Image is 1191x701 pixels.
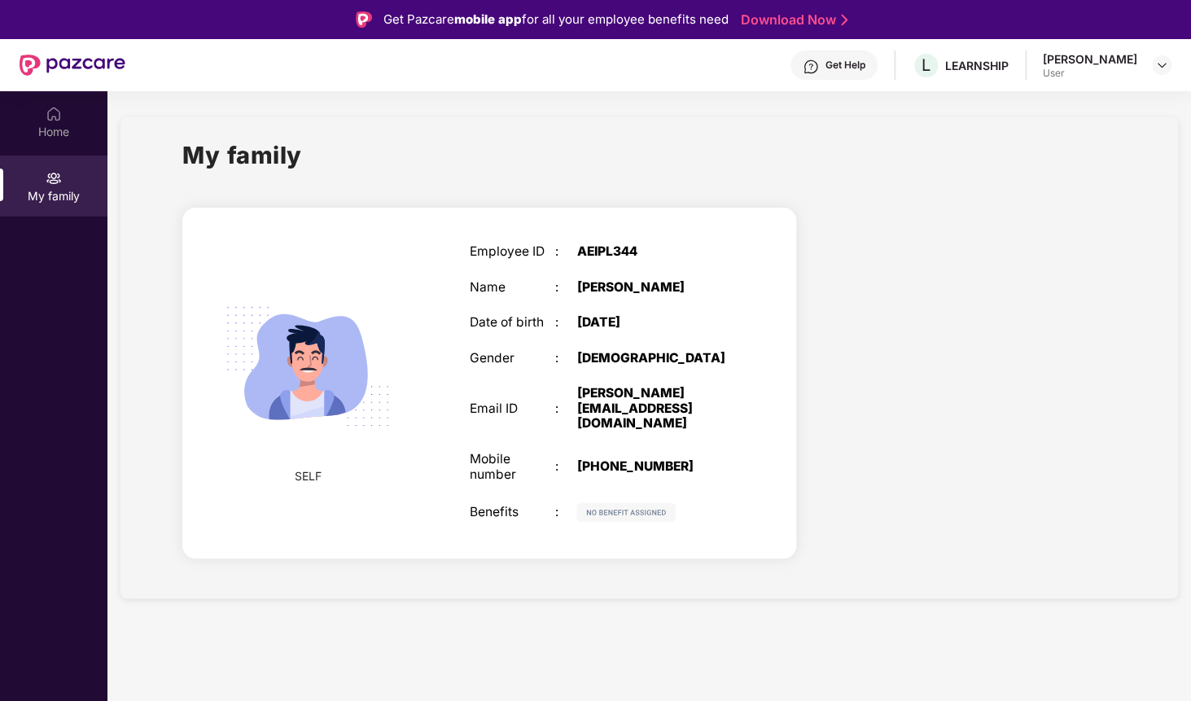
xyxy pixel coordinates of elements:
div: Gender [469,351,555,366]
div: Email ID [469,401,555,417]
div: Benefits [469,505,555,520]
div: Mobile number [469,452,555,482]
div: [DATE] [576,315,727,331]
div: User [1043,67,1137,80]
img: svg+xml;base64,PHN2ZyB3aWR0aD0iMjAiIGhlaWdodD0iMjAiIHZpZXdCb3g9IjAgMCAyMCAyMCIgZmlsbD0ibm9uZSIgeG... [46,170,62,186]
div: : [555,401,576,417]
div: Get Pazcare for all your employee benefits need [383,10,729,29]
a: Download Now [741,11,843,28]
div: : [555,315,576,331]
div: [PERSON_NAME] [1043,51,1137,67]
strong: mobile app [454,11,522,27]
div: [PHONE_NUMBER] [576,459,727,475]
span: SELF [294,467,321,485]
div: AEIPL344 [576,244,727,260]
div: Employee ID [469,244,555,260]
div: [DEMOGRAPHIC_DATA] [576,351,727,366]
div: [PERSON_NAME] [576,280,727,296]
div: [PERSON_NAME][EMAIL_ADDRESS][DOMAIN_NAME] [576,386,727,432]
div: : [555,505,576,520]
img: svg+xml;base64,PHN2ZyB4bWxucz0iaHR0cDovL3d3dy53My5vcmcvMjAwMC9zdmciIHdpZHRoPSIyMjQiIGhlaWdodD0iMT... [207,265,409,467]
div: LEARNSHIP [945,58,1009,73]
img: svg+xml;base64,PHN2ZyBpZD0iSGVscC0zMngzMiIgeG1sbnM9Imh0dHA6Ly93d3cudzMub3JnLzIwMDAvc3ZnIiB3aWR0aD... [803,59,819,75]
div: Name [469,280,555,296]
div: : [555,244,576,260]
div: : [555,280,576,296]
span: L [922,55,930,75]
h1: My family [182,137,302,173]
div: : [555,459,576,475]
div: : [555,351,576,366]
img: Logo [356,11,372,28]
img: svg+xml;base64,PHN2ZyBpZD0iRHJvcGRvd24tMzJ4MzIiIHhtbG5zPSJodHRwOi8vd3d3LnczLm9yZy8yMDAwL3N2ZyIgd2... [1155,59,1168,72]
div: Date of birth [469,315,555,331]
img: svg+xml;base64,PHN2ZyB4bWxucz0iaHR0cDovL3d3dy53My5vcmcvMjAwMC9zdmciIHdpZHRoPSIxMjIiIGhlaWdodD0iMj... [576,502,676,522]
img: Stroke [841,11,847,28]
img: svg+xml;base64,PHN2ZyBpZD0iSG9tZSIgeG1sbnM9Imh0dHA6Ly93d3cudzMub3JnLzIwMDAvc3ZnIiB3aWR0aD0iMjAiIG... [46,106,62,122]
img: New Pazcare Logo [20,55,125,76]
div: Get Help [825,59,865,72]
